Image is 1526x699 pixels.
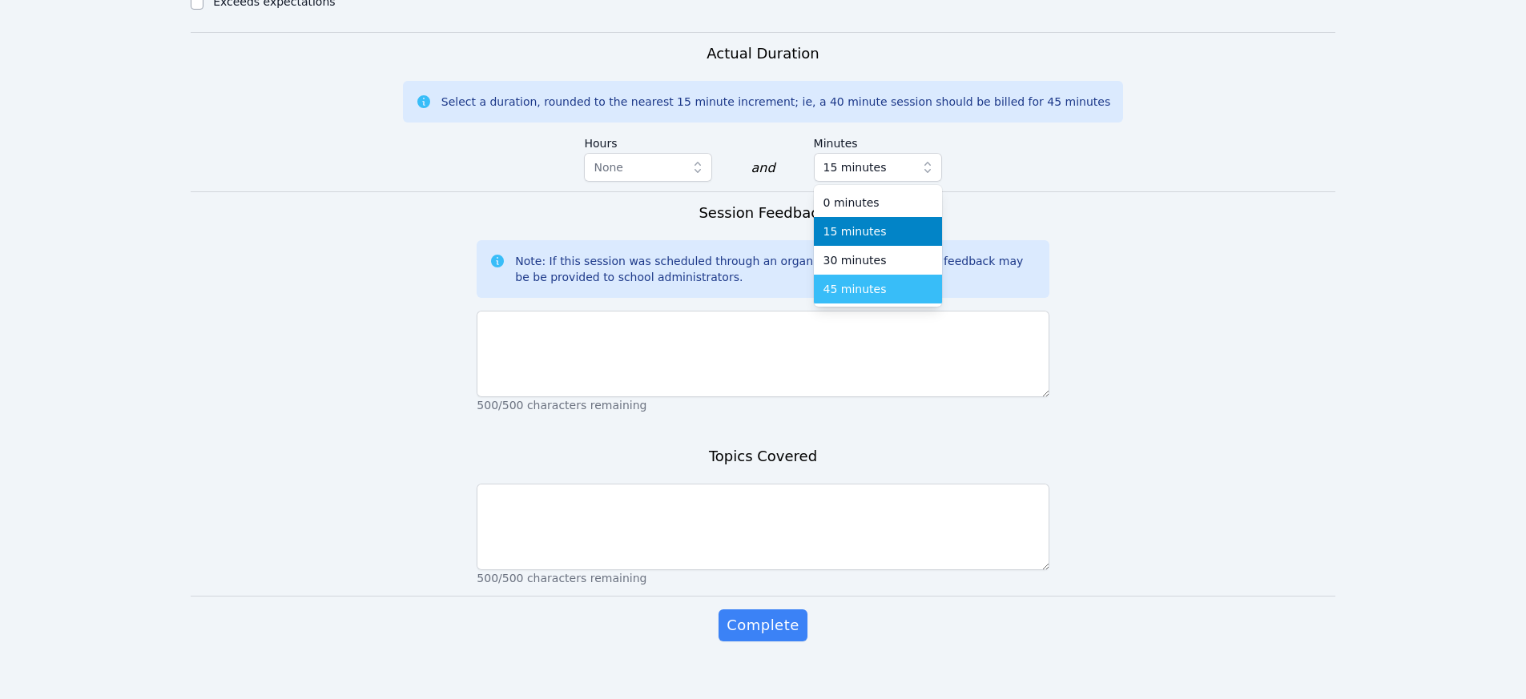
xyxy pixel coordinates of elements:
[441,94,1110,110] div: Select a duration, rounded to the nearest 15 minute increment; ie, a 40 minute session should be ...
[823,195,880,211] span: 0 minutes
[823,281,887,297] span: 45 minutes
[707,42,819,65] h3: Actual Duration
[719,609,807,641] button: Complete
[594,161,623,174] span: None
[584,153,712,182] button: None
[814,185,942,307] ul: 15 minutes
[584,129,712,153] label: Hours
[751,159,775,178] div: and
[477,397,1049,413] p: 500/500 characters remaining
[823,223,887,239] span: 15 minutes
[814,129,942,153] label: Minutes
[699,202,827,224] h3: Session Feedback
[477,570,1049,586] p: 500/500 characters remaining
[823,252,887,268] span: 30 minutes
[823,158,887,177] span: 15 minutes
[727,614,799,637] span: Complete
[515,253,1036,285] div: Note: If this session was scheduled through an organization or district, your feedback may be be ...
[814,153,942,182] button: 15 minutes
[709,445,817,468] h3: Topics Covered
